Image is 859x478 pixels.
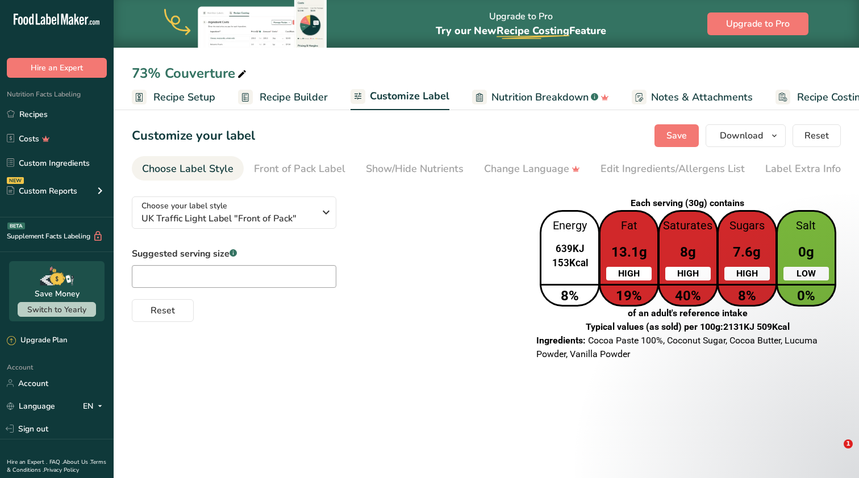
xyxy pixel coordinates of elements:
[541,256,598,270] p: 153Kcal
[141,200,227,212] span: Choose your label style
[536,335,586,346] span: Ingredients:
[536,335,818,359] span: Cocoa Paste 100%, Coconut Sugar, Cocoa Butter, Lucuma Powder, Vanilla Powder
[783,267,829,280] div: LOW
[778,242,835,262] p: 0g
[765,161,841,177] div: Label Extra Info
[706,124,786,147] button: Download
[660,242,716,262] p: 8g
[793,124,841,147] button: Reset
[238,85,328,110] a: Recipe Builder
[726,17,790,31] span: Upgrade to Pro
[601,161,745,177] div: Edit Ingredients/Allergens List
[723,321,790,332] span: 2131KJ 509Kcal
[491,90,589,105] span: Nutrition Breakdown
[472,85,609,110] a: Nutrition Breakdown
[83,399,107,413] div: EN
[541,286,598,306] p: 8%
[666,129,687,142] span: Save
[820,439,848,467] iframe: Intercom live chat
[665,267,711,280] div: HIGH
[606,267,652,280] div: HIGH
[7,458,47,466] a: Hire an Expert .
[707,12,808,35] button: Upgrade to Pro
[804,129,829,142] span: Reset
[151,304,175,317] span: Reset
[7,177,24,184] div: NEW
[49,458,63,466] a: FAQ .
[778,286,835,306] p: 0%
[142,161,233,177] div: Choose Label Style
[484,161,580,177] div: Change Language
[7,335,67,346] div: Upgrade Plan
[654,124,699,147] button: Save
[7,58,107,78] button: Hire an Expert
[631,198,744,208] span: Each serving (30g) contains
[132,247,336,261] label: Suggested serving size
[254,161,345,177] div: Front of Pack Label
[497,24,569,37] span: Recipe Costing
[153,90,215,105] span: Recipe Setup
[7,396,55,416] a: Language
[778,217,835,234] p: Salt
[7,223,25,229] div: BETA
[351,83,449,111] a: Customize Label
[651,90,753,105] span: Notes & Attachments
[366,161,464,177] div: Show/Hide Nutrients
[132,85,215,110] a: Recipe Setup
[601,217,657,234] p: Fat
[63,458,90,466] a: About Us .
[132,127,255,145] h1: Customize your label
[132,299,194,322] button: Reset
[719,242,775,262] p: 7.6g
[260,90,328,105] span: Recipe Builder
[601,242,657,262] p: 13.1g
[844,439,853,448] span: 1
[586,321,790,332] span: Typical values (as sold) per 100g:
[44,466,79,474] a: Privacy Policy
[436,1,606,48] div: Upgrade to Pro
[132,196,336,229] button: Choose your label style UK Traffic Light Label "Front of Pack"
[541,217,598,234] p: Energy
[719,217,775,234] p: Sugars
[541,242,598,256] p: 639KJ
[132,63,249,83] div: 73% Couverture
[35,288,80,300] div: Save Money
[7,185,77,197] div: Custom Reports
[141,212,315,225] span: UK Traffic Light Label "Front of Pack"
[436,24,606,37] span: Try our New Feature
[7,458,106,474] a: Terms & Conditions .
[724,267,770,280] div: HIGH
[720,129,763,142] span: Download
[660,286,716,306] p: 40%
[27,304,86,315] span: Switch to Yearly
[18,302,96,317] button: Switch to Yearly
[660,217,716,234] p: Saturates
[719,286,775,306] p: 8%
[632,85,753,110] a: Notes & Attachments
[628,308,748,318] span: of an adult's reference intake
[601,286,657,306] p: 19%
[370,89,449,104] span: Customize Label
